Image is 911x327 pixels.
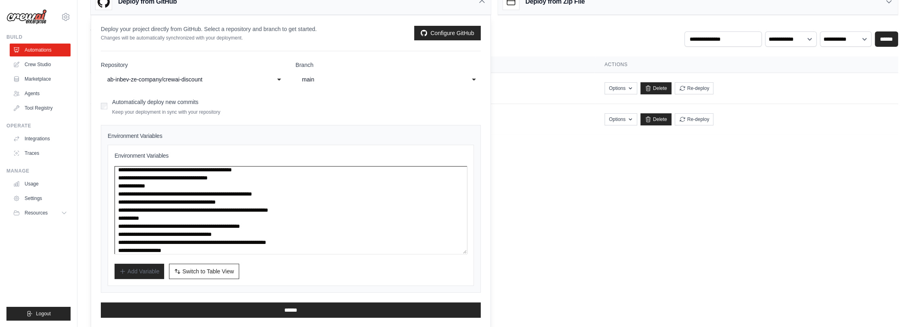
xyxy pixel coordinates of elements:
div: main [302,75,458,84]
a: Delete [640,82,671,94]
p: Changes will be automatically synchronized with your deployment. [101,35,317,41]
p: Keep your deployment in sync with your repository [112,109,220,115]
button: Options [605,113,637,125]
div: Build [6,34,71,40]
th: Token [429,56,594,73]
a: Crew Studio [10,58,71,71]
a: Usage [10,177,71,190]
iframe: Chat Widget [871,288,911,327]
button: Options [605,82,637,94]
button: Re-deploy [675,82,714,94]
h2: Automations Live [90,22,270,33]
span: Resources [25,210,48,216]
h4: Environment Variables [108,132,474,140]
div: ab-inbev-ze-company/crewai-discount [107,75,263,84]
div: Widget de chat [871,288,911,327]
img: Logo [6,9,47,25]
a: Delete [640,113,671,125]
button: Logout [6,307,71,321]
a: Settings [10,192,71,205]
a: Integrations [10,132,71,145]
a: Marketplace [10,73,71,85]
button: Switch to Table View [169,264,239,279]
button: Re-deploy [675,113,714,125]
a: Agents [10,87,71,100]
span: Logout [36,310,51,317]
a: Tool Registry [10,102,71,115]
p: Deploy your project directly from GitHub. Select a repository and branch to get started. [101,25,317,33]
label: Branch [296,61,481,69]
span: Switch to Table View [182,267,234,275]
th: Crew [90,56,262,73]
a: Automations [10,44,71,56]
h3: Environment Variables [115,152,467,160]
a: Traces [10,147,71,160]
label: Automatically deploy new commits [112,99,198,105]
th: Actions [595,56,898,73]
p: Manage and monitor your active crew automations from this dashboard. [90,33,270,41]
button: Resources [10,206,71,219]
div: Manage [6,168,71,174]
button: Add Variable [115,264,164,279]
div: Operate [6,123,71,129]
label: Repository [101,61,286,69]
a: Configure GitHub [414,26,480,40]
